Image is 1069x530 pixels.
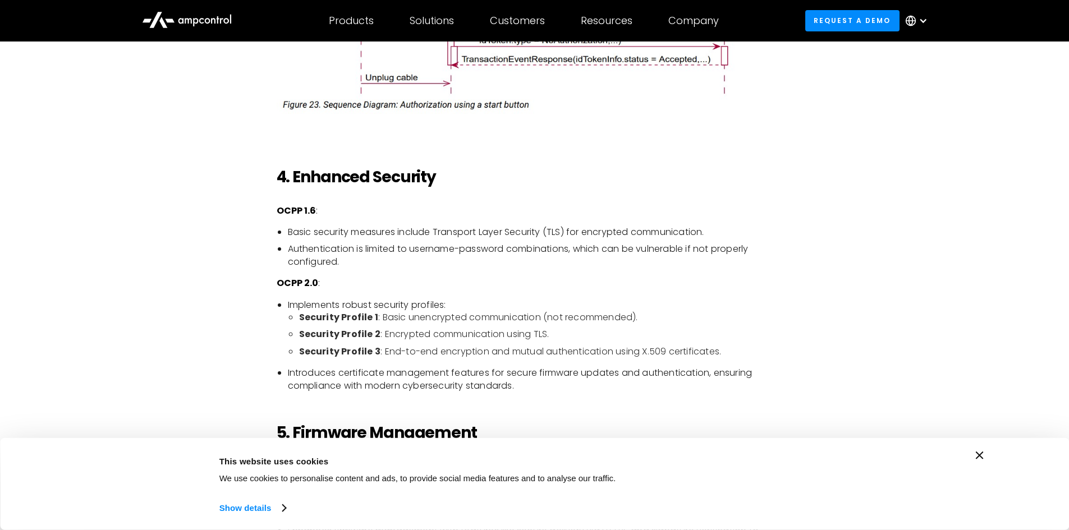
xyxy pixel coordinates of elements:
[490,15,545,27] div: Customers
[329,15,374,27] div: Products
[219,454,769,468] div: This website uses cookies
[795,451,955,484] button: Okay
[277,166,437,188] strong: 4. Enhanced Security
[288,299,793,358] li: Implements robust security profiles:
[299,311,793,324] li: : Basic unencrypted communication (not recommended).
[219,500,286,517] a: Show details
[581,15,632,27] div: Resources
[288,226,793,238] li: Basic security measures include Transport Layer Security (TLS) for encrypted communication.
[288,243,793,268] li: Authentication is limited to username-password combinations, which can be vulnerable if not prope...
[299,328,381,340] strong: Security Profile 2
[299,328,793,340] li: : Encrypted communication using TLS.
[219,473,616,483] span: We use cookies to personalise content and ads, to provide social media features and to analyse ou...
[410,15,454,27] div: Solutions
[668,15,719,27] div: Company
[299,345,793,358] li: : End-to-end encryption and mutual authentication using X.509 certificates.
[277,204,316,217] strong: OCPP 1.6
[277,277,793,289] p: :
[288,367,793,392] li: Introduces certificate management features for secure firmware updates and authentication, ensuri...
[805,10,900,31] a: Request a demo
[299,311,379,324] strong: Security Profile 1
[277,205,793,217] p: :
[976,451,984,459] button: Close banner
[299,345,381,358] strong: Security Profile 3
[277,276,318,289] strong: OCPP 2.0
[277,422,477,444] strong: 5. Firmware Management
